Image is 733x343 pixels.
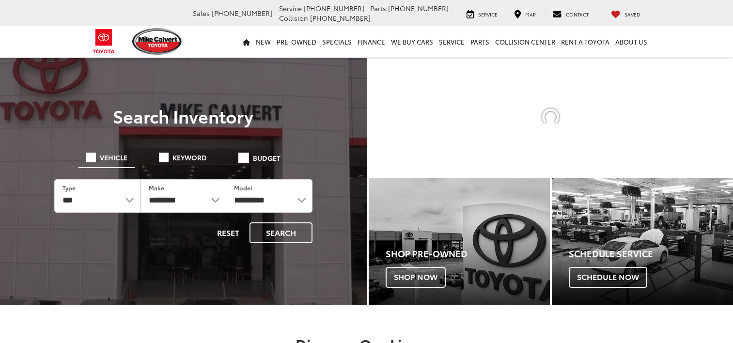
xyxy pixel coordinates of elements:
img: Toyota [86,26,122,57]
a: Shop Pre-Owned Shop Now [369,178,550,305]
a: Pre-Owned [274,26,319,57]
a: New [253,26,274,57]
span: Budget [253,155,281,161]
a: Contact [545,9,596,18]
button: Search [250,222,312,243]
span: Map [525,11,536,18]
span: Keyword [172,154,207,161]
a: About Us [612,26,650,57]
span: Shop Now [386,267,446,287]
label: Make [149,184,164,192]
span: Contact [566,11,589,18]
span: Parts [370,3,386,13]
span: Service [478,11,498,18]
a: Service [436,26,468,57]
a: Map [507,9,543,18]
span: [PHONE_NUMBER] [388,3,449,13]
a: Collision Center [492,26,558,57]
a: WE BUY CARS [388,26,436,57]
h3: Search Inventory [41,106,326,125]
span: Service [279,3,302,13]
span: Collision [279,13,308,23]
button: Reset [209,222,248,243]
a: Parts [468,26,492,57]
a: Rent a Toyota [558,26,612,57]
h4: Schedule Service [569,249,733,259]
span: [PHONE_NUMBER] [212,8,272,18]
span: [PHONE_NUMBER] [304,3,364,13]
span: Saved [624,11,640,18]
a: Service [459,9,505,18]
span: Sales [193,8,210,18]
a: Schedule Service Schedule Now [552,178,733,305]
img: Mike Calvert Toyota [132,28,184,55]
a: Specials [319,26,355,57]
span: [PHONE_NUMBER] [310,13,371,23]
label: Type [62,184,76,192]
a: Home [240,26,253,57]
div: Toyota [552,178,733,305]
a: Finance [355,26,388,57]
label: Model [234,184,252,192]
div: Toyota [369,178,550,305]
h4: Shop Pre-Owned [386,249,550,259]
span: Schedule Now [569,267,647,287]
span: Vehicle [100,154,127,161]
a: My Saved Vehicles [604,9,648,18]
